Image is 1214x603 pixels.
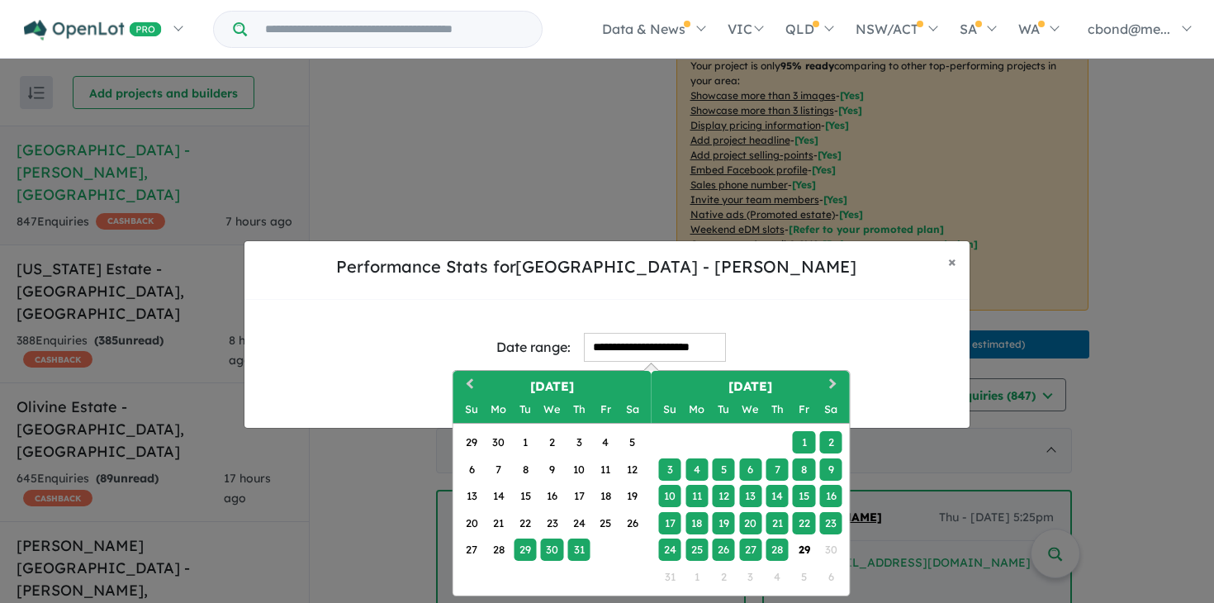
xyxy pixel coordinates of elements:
[713,512,735,534] div: Choose Tuesday, August 19th, 2025
[659,539,681,561] div: Choose Sunday, August 24th, 2025
[793,485,815,507] div: Choose Friday, August 15th, 2025
[567,398,590,420] div: Thursday
[567,458,590,481] div: Choose Thursday, July 10th, 2025
[652,377,850,396] h2: [DATE]
[685,566,708,588] div: Not available Monday, September 1st, 2025
[819,566,842,588] div: Not available Saturday, September 6th, 2025
[819,431,842,453] div: Choose Saturday, August 2nd, 2025
[24,20,162,40] img: Openlot PRO Logo White
[621,485,643,507] div: Choose Saturday, July 19th, 2025
[541,458,563,481] div: Choose Wednesday, July 9th, 2025
[461,398,483,420] div: Sunday
[461,458,483,481] div: Choose Sunday, July 6th, 2025
[739,539,761,561] div: Choose Wednesday, August 27th, 2025
[659,458,681,481] div: Choose Sunday, August 3rd, 2025
[739,398,761,420] div: Wednesday
[793,431,815,453] div: Choose Friday, August 1st, 2025
[766,398,788,420] div: Thursday
[685,539,708,561] div: Choose Monday, August 25th, 2025
[621,458,643,481] div: Choose Saturday, July 12th, 2025
[453,377,652,396] h2: [DATE]
[766,458,788,481] div: Choose Thursday, August 7th, 2025
[819,539,842,561] div: Not available Saturday, August 30th, 2025
[514,458,536,481] div: Choose Tuesday, July 8th, 2025
[739,458,761,481] div: Choose Wednesday, August 6th, 2025
[514,398,536,420] div: Tuesday
[713,566,735,588] div: Not available Tuesday, September 2nd, 2025
[739,566,761,588] div: Not available Wednesday, September 3rd, 2025
[713,398,735,420] div: Tuesday
[541,398,563,420] div: Wednesday
[819,458,842,481] div: Choose Saturday, August 9th, 2025
[685,512,708,534] div: Choose Monday, August 18th, 2025
[595,398,617,420] div: Friday
[713,458,735,481] div: Choose Tuesday, August 5th, 2025
[659,512,681,534] div: Choose Sunday, August 17th, 2025
[595,512,617,534] div: Choose Friday, July 25th, 2025
[567,539,590,561] div: Choose Thursday, July 31st, 2025
[514,431,536,453] div: Choose Tuesday, July 1st, 2025
[766,566,788,588] div: Not available Thursday, September 4th, 2025
[567,485,590,507] div: Choose Thursday, July 17th, 2025
[453,370,851,596] div: Choose Date
[685,398,708,420] div: Monday
[567,431,590,453] div: Choose Thursday, July 3rd, 2025
[1088,21,1170,37] span: cbond@me...
[514,539,536,561] div: Choose Tuesday, July 29th, 2025
[819,485,842,507] div: Choose Saturday, August 16th, 2025
[766,485,788,507] div: Choose Thursday, August 14th, 2025
[487,431,510,453] div: Choose Monday, June 30th, 2025
[487,512,510,534] div: Choose Monday, July 21st, 2025
[657,430,844,591] div: Month August, 2025
[793,539,815,561] div: Choose Friday, August 29th, 2025
[713,485,735,507] div: Choose Tuesday, August 12th, 2025
[948,252,956,271] span: ×
[819,398,842,420] div: Saturday
[621,431,643,453] div: Choose Saturday, July 5th, 2025
[713,539,735,561] div: Choose Tuesday, August 26th, 2025
[793,512,815,534] div: Choose Friday, August 22nd, 2025
[461,539,483,561] div: Choose Sunday, July 27th, 2025
[659,566,681,588] div: Not available Sunday, August 31st, 2025
[487,398,510,420] div: Monday
[659,485,681,507] div: Choose Sunday, August 10th, 2025
[250,12,538,47] input: Try estate name, suburb, builder or developer
[458,430,646,563] div: Month July, 2025
[461,431,483,453] div: Choose Sunday, June 29th, 2025
[766,539,788,561] div: Choose Thursday, August 28th, 2025
[822,373,848,399] button: Next Month
[739,485,761,507] div: Choose Wednesday, August 13th, 2025
[621,512,643,534] div: Choose Saturday, July 26th, 2025
[541,512,563,534] div: Choose Wednesday, July 23rd, 2025
[541,485,563,507] div: Choose Wednesday, July 16th, 2025
[621,398,643,420] div: Saturday
[766,512,788,534] div: Choose Thursday, August 21st, 2025
[739,512,761,534] div: Choose Wednesday, August 20th, 2025
[595,485,617,507] div: Choose Friday, July 18th, 2025
[685,458,708,481] div: Choose Monday, August 4th, 2025
[793,458,815,481] div: Choose Friday, August 8th, 2025
[514,485,536,507] div: Choose Tuesday, July 15th, 2025
[659,398,681,420] div: Sunday
[258,254,935,279] h5: Performance Stats for [GEOGRAPHIC_DATA] - [PERSON_NAME]
[487,539,510,561] div: Choose Monday, July 28th, 2025
[793,398,815,420] div: Friday
[567,512,590,534] div: Choose Thursday, July 24th, 2025
[595,431,617,453] div: Choose Friday, July 4th, 2025
[595,458,617,481] div: Choose Friday, July 11th, 2025
[455,373,481,399] button: Previous Month
[685,485,708,507] div: Choose Monday, August 11th, 2025
[487,485,510,507] div: Choose Monday, July 14th, 2025
[541,539,563,561] div: Choose Wednesday, July 30th, 2025
[496,336,571,358] div: Date range:
[487,458,510,481] div: Choose Monday, July 7th, 2025
[793,566,815,588] div: Not available Friday, September 5th, 2025
[541,431,563,453] div: Choose Wednesday, July 2nd, 2025
[461,512,483,534] div: Choose Sunday, July 20th, 2025
[819,512,842,534] div: Choose Saturday, August 23rd, 2025
[514,512,536,534] div: Choose Tuesday, July 22nd, 2025
[461,485,483,507] div: Choose Sunday, July 13th, 2025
